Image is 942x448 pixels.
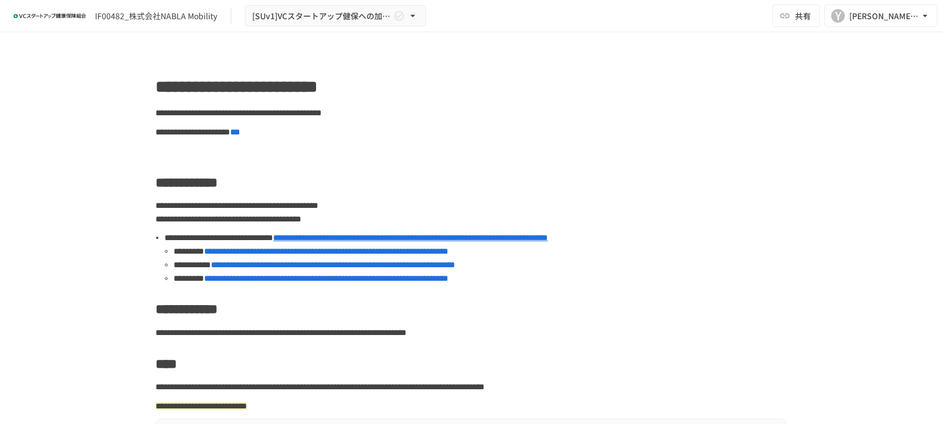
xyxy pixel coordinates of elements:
button: [SUv1]VCスタートアップ健保への加入申請手続き [245,5,426,27]
div: IF00482_株式会社NABLA Mobility [95,10,217,22]
button: Y[PERSON_NAME][EMAIL_ADDRESS][DOMAIN_NAME] [824,5,937,27]
button: 共有 [772,5,820,27]
img: ZDfHsVrhrXUoWEWGWYf8C4Fv4dEjYTEDCNvmL73B7ox [14,7,86,25]
span: 共有 [795,10,811,22]
div: [PERSON_NAME][EMAIL_ADDRESS][DOMAIN_NAME] [849,9,919,23]
div: Y [831,9,845,23]
span: [SUv1]VCスタートアップ健保への加入申請手続き [252,9,391,23]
